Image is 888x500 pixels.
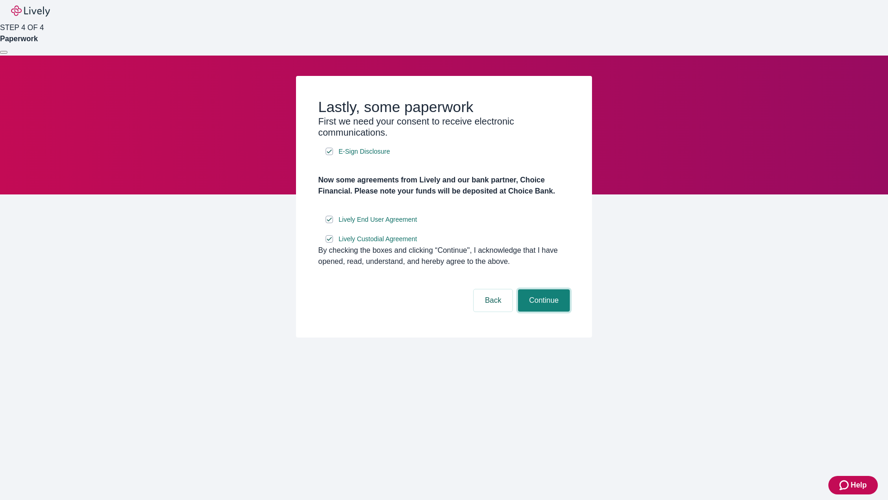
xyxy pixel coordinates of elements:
span: Lively Custodial Agreement [339,234,417,244]
span: Lively End User Agreement [339,215,417,225]
div: By checking the boxes and clicking “Continue", I acknowledge that I have opened, read, understand... [318,245,570,267]
button: Back [474,289,512,312]
h4: Now some agreements from Lively and our bank partner, Choice Financial. Please note your funds wi... [318,175,570,197]
a: e-sign disclosure document [337,146,392,157]
a: e-sign disclosure document [337,233,419,245]
h2: Lastly, some paperwork [318,98,570,116]
button: Zendesk support iconHelp [828,476,878,494]
button: Continue [518,289,570,312]
h3: First we need your consent to receive electronic communications. [318,116,570,138]
span: E-Sign Disclosure [339,147,390,156]
span: Help [851,480,867,491]
svg: Zendesk support icon [839,480,851,491]
a: e-sign disclosure document [337,214,419,225]
img: Lively [11,6,50,17]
